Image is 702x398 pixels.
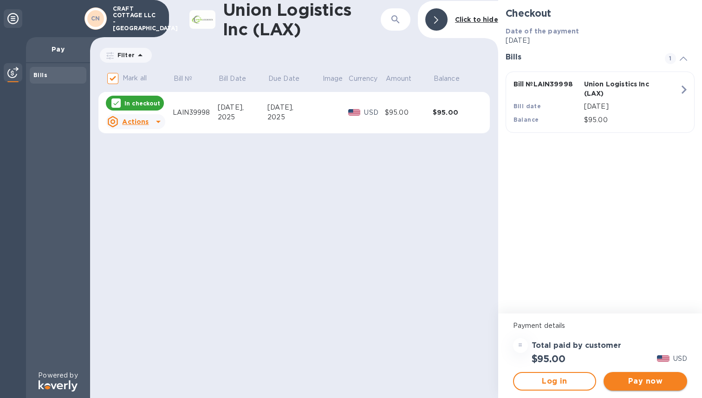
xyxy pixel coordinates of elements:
h3: Total paid by customer [532,341,621,350]
span: Due Date [268,74,312,84]
button: Bill №LAIN39998Union Logistics Inc (LAX)Bill date[DATE]Balance$95.00 [506,72,695,133]
button: Log in [513,372,597,391]
h3: Bills [506,53,654,62]
p: Image [323,74,343,84]
p: USD [364,108,385,117]
p: Pay [33,45,83,54]
div: [DATE], [267,103,322,112]
div: $95.00 [433,108,481,117]
p: Mark all [123,73,147,83]
h2: $95.00 [532,353,565,365]
p: $95.00 [584,115,679,125]
p: Bill № LAIN39998 [513,79,580,89]
p: Due Date [268,74,299,84]
img: USD [348,109,361,116]
span: Bill Date [219,74,258,84]
b: Date of the payment [506,27,579,35]
span: Pay now [611,376,680,387]
p: Powered by [38,371,78,380]
p: Union Logistics Inc (LAX) [584,79,651,98]
div: $95.00 [385,108,433,117]
p: [DATE] [584,102,679,111]
span: 1 [665,53,676,64]
p: Currency [349,74,377,84]
span: Amount [386,74,424,84]
p: Balance [434,74,460,84]
p: Bill Date [219,74,246,84]
b: Click to hide [455,16,498,23]
b: Bills [33,72,47,78]
span: Bill № [174,74,205,84]
p: Amount [386,74,412,84]
div: [DATE], [218,103,267,112]
button: Pay now [604,372,687,391]
div: 2025 [267,112,322,122]
p: USD [673,354,687,364]
img: Logo [39,380,78,391]
div: 2025 [218,112,267,122]
p: Bill № [174,74,193,84]
img: USD [657,355,669,362]
b: Balance [513,116,539,123]
span: Balance [434,74,472,84]
p: CRAFT COTTAGE LLC - [GEOGRAPHIC_DATA] [113,6,159,32]
div: = [513,338,528,353]
div: LAIN39998 [173,108,218,117]
p: [DATE] [506,36,695,46]
p: Payment details [513,321,687,331]
p: In checkout [124,99,160,107]
b: CN [91,15,100,22]
b: Bill date [513,103,541,110]
u: Actions [122,118,149,125]
span: Log in [521,376,588,387]
h2: Checkout [506,7,695,19]
p: Filter [114,51,135,59]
